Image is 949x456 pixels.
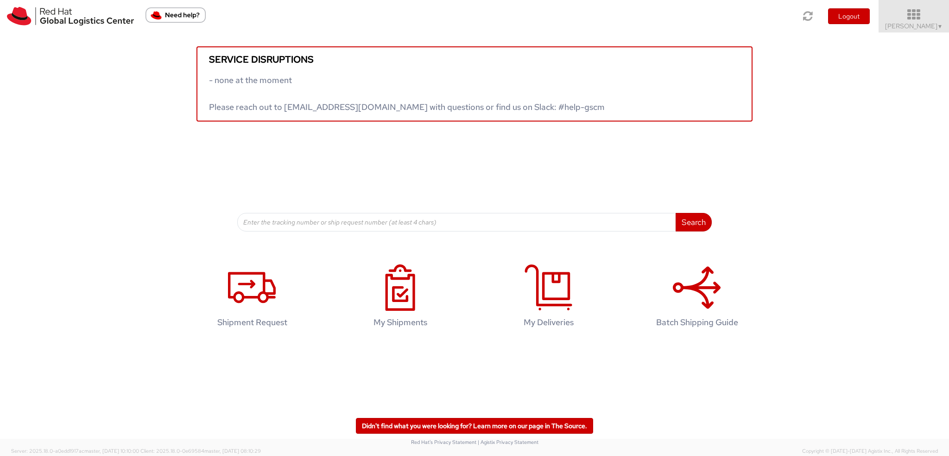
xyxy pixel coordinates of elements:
a: My Deliveries [479,255,618,341]
span: - none at the moment Please reach out to [EMAIL_ADDRESS][DOMAIN_NAME] with questions or find us o... [209,75,605,112]
span: [PERSON_NAME] [885,22,943,30]
a: Red Hat's Privacy Statement [411,439,476,445]
span: Copyright © [DATE]-[DATE] Agistix Inc., All Rights Reserved [802,448,938,455]
a: My Shipments [331,255,470,341]
h4: My Shipments [341,318,460,327]
span: master, [DATE] 10:10:00 [84,448,139,454]
span: Server: 2025.18.0-a0edd1917ac [11,448,139,454]
h4: My Deliveries [489,318,608,327]
span: ▼ [937,23,943,30]
h4: Shipment Request [192,318,312,327]
a: Shipment Request [183,255,322,341]
input: Enter the tracking number or ship request number (at least 4 chars) [237,213,676,231]
a: Service disruptions - none at the moment Please reach out to [EMAIL_ADDRESS][DOMAIN_NAME] with qu... [196,46,753,122]
a: | Agistix Privacy Statement [478,439,538,445]
button: Logout [828,8,870,24]
h4: Batch Shipping Guide [637,318,757,327]
a: Didn't find what you were looking for? Learn more on our page in The Source. [356,418,593,434]
button: Search [676,213,712,231]
span: master, [DATE] 08:10:29 [204,448,261,454]
button: Need help? [146,7,206,23]
img: rh-logistics-00dfa346123c4ec078e1.svg [7,7,134,26]
span: Client: 2025.18.0-0e69584 [140,448,261,454]
a: Batch Shipping Guide [627,255,766,341]
h5: Service disruptions [209,54,740,64]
